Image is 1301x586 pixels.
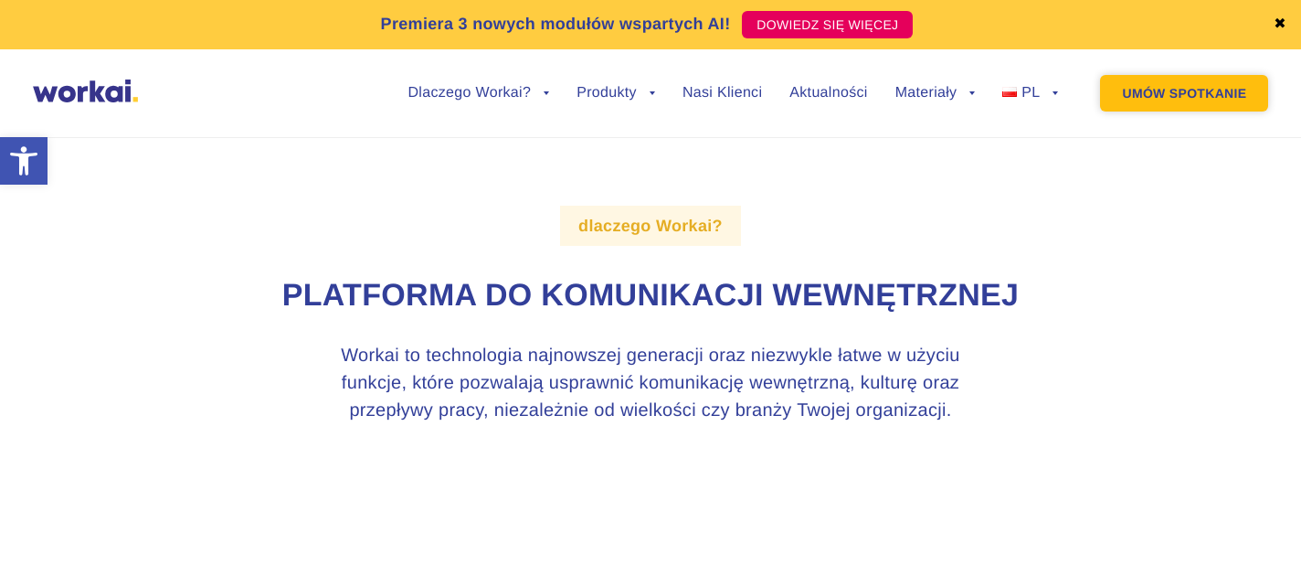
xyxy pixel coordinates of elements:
[408,86,550,101] a: Dlaczego Workai?
[143,275,1158,317] h1: Platforma do komunikacji wewnętrznej
[682,86,762,101] a: Nasi Klienci
[789,86,867,101] a: Aktualności
[576,86,655,101] a: Produkty
[895,86,976,101] a: Materiały
[1100,75,1268,112] a: UMÓW SPOTKANIE
[1274,17,1286,32] a: ✖
[742,11,913,38] a: DOWIEDZ SIĘ WIĘCEJ
[308,342,993,424] h3: Workai to technologia najnowszej generacji oraz niezwykle łatwe w użyciu funkcje, które pozwalają...
[1021,85,1040,101] span: PL
[560,206,741,246] label: dlaczego Workai?
[381,12,731,37] p: Premiera 3 nowych modułów wspartych AI!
